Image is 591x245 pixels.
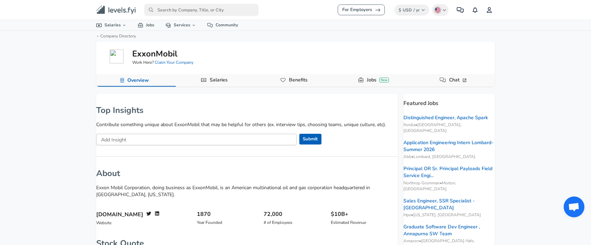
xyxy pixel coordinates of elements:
a: JobsNew [364,74,392,86]
span: Northrop Grumman • Morton, [GEOGRAPHIC_DATA] [403,180,495,192]
h5: About [96,168,398,179]
a: Overview [125,75,152,86]
div: Open chat [564,196,584,217]
h6: 72,000 [264,209,331,219]
a: Sales Engineer, SSR Specialist - [GEOGRAPHIC_DATA] [403,198,495,211]
span: Year Founded [197,220,222,225]
a: Graduate Software Dev Engineer , Annapurna SW Team [403,224,495,237]
span: # of Employees [264,220,292,225]
a: Chat [446,74,470,86]
span: Hpe • [US_STATE], [GEOGRAPHIC_DATA] [403,212,495,218]
div: Company Data Navigation [96,74,495,87]
a: Claim Your Company [155,60,193,65]
a: Jobs [132,20,160,30]
span: USD [403,7,412,13]
img: English (US) [435,7,440,13]
img: exxonmobil.com [110,50,124,63]
a: Community [202,20,244,30]
button: Submit [299,134,321,145]
a: Services [160,20,202,30]
a: [DOMAIN_NAME] [96,211,143,218]
h6: 1870 [197,209,264,219]
button: English (US) [432,4,448,16]
a: Distinguished Engineer, Apache Spark [403,114,488,121]
span: Nvidia • [GEOGRAPHIC_DATA], [GEOGRAPHIC_DATA] [403,122,495,134]
p: Featured Jobs [403,94,495,107]
span: Work Here? [132,60,193,65]
a: Salaries [91,20,132,30]
a: Benefits [286,74,310,86]
a: Salaries [207,74,230,86]
div: New [379,78,389,82]
span: Website [96,220,111,226]
button: $USD/ yr [394,5,429,16]
span: Abb • Lombard, [GEOGRAPHIC_DATA] [403,154,495,160]
span: $ [399,7,401,13]
span: / yr [413,7,420,13]
p: Exxon Mobil Corporation, doing business as ExxonMobil, is an American multinational oil and gas c... [96,184,398,198]
li: Contribute something unique about ExxonMobil that may be helpful for others (ex. interview tips, ... [96,121,398,128]
a: Principal OR Sr. Principal Payloads Field Service Engi... [403,165,495,179]
input: Search by Company, Title, or City [144,4,258,16]
h5: Top Insights [96,105,398,116]
input: • Add Insight [96,134,297,145]
span: Estimated Revenue [331,220,366,225]
a: ←Company Directory [96,33,136,39]
h6: $10B+ [331,209,398,219]
nav: primary [88,3,503,17]
a: Application Engineering Intern Lombard- Summer 2026 [403,139,495,153]
a: For Employers [338,5,385,15]
h5: ExxonMobil [132,48,178,60]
